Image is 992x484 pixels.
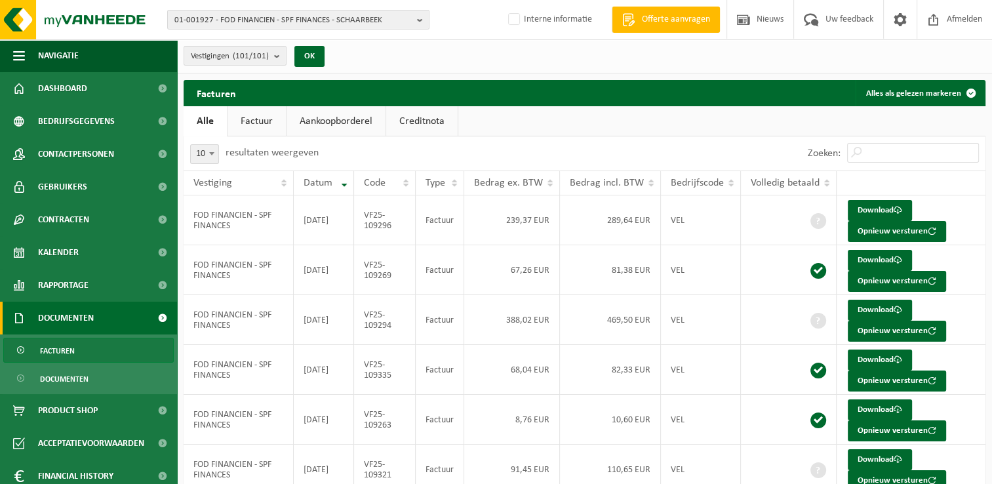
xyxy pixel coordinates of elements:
[304,178,332,188] span: Datum
[506,10,592,30] label: Interne informatie
[416,195,464,245] td: Factuur
[848,200,912,221] a: Download
[287,106,386,136] a: Aankoopborderel
[661,395,741,445] td: VEL
[848,221,946,242] button: Opnieuw versturen
[40,338,75,363] span: Facturen
[294,245,354,295] td: [DATE]
[38,394,98,427] span: Product Shop
[184,245,294,295] td: FOD FINANCIEN - SPF FINANCES
[474,178,543,188] span: Bedrag ex. BTW
[38,269,89,302] span: Rapportage
[661,295,741,345] td: VEL
[228,106,286,136] a: Factuur
[3,338,174,363] a: Facturen
[671,178,724,188] span: Bedrijfscode
[808,148,841,159] label: Zoeken:
[193,178,232,188] span: Vestiging
[38,171,87,203] span: Gebruikers
[40,367,89,392] span: Documenten
[426,178,445,188] span: Type
[416,395,464,445] td: Factuur
[848,399,912,420] a: Download
[38,39,79,72] span: Navigatie
[848,300,912,321] a: Download
[190,144,219,164] span: 10
[848,371,946,392] button: Opnieuw versturen
[612,7,720,33] a: Offerte aanvragen
[848,321,946,342] button: Opnieuw versturen
[848,420,946,441] button: Opnieuw versturen
[184,395,294,445] td: FOD FINANCIEN - SPF FINANCES
[294,395,354,445] td: [DATE]
[364,178,386,188] span: Code
[464,395,560,445] td: 8,76 EUR
[848,250,912,271] a: Download
[226,148,319,158] label: resultaten weergeven
[661,345,741,395] td: VEL
[661,195,741,245] td: VEL
[38,72,87,105] span: Dashboard
[184,195,294,245] td: FOD FINANCIEN - SPF FINANCES
[416,245,464,295] td: Factuur
[560,245,661,295] td: 81,38 EUR
[38,236,79,269] span: Kalender
[184,46,287,66] button: Vestigingen(101/101)
[294,195,354,245] td: [DATE]
[38,302,94,334] span: Documenten
[560,395,661,445] td: 10,60 EUR
[464,195,560,245] td: 239,37 EUR
[464,345,560,395] td: 68,04 EUR
[570,178,644,188] span: Bedrag incl. BTW
[184,295,294,345] td: FOD FINANCIEN - SPF FINANCES
[354,195,416,245] td: VF25-109296
[191,145,218,163] span: 10
[416,345,464,395] td: Factuur
[184,80,249,106] h2: Facturen
[751,178,820,188] span: Volledig betaald
[560,195,661,245] td: 289,64 EUR
[3,366,174,391] a: Documenten
[38,427,144,460] span: Acceptatievoorwaarden
[167,10,429,30] button: 01-001927 - FOD FINANCIEN - SPF FINANCES - SCHAARBEEK
[560,345,661,395] td: 82,33 EUR
[354,395,416,445] td: VF25-109263
[38,203,89,236] span: Contracten
[354,345,416,395] td: VF25-109335
[191,47,269,66] span: Vestigingen
[386,106,458,136] a: Creditnota
[38,105,115,138] span: Bedrijfsgegevens
[560,295,661,345] td: 469,50 EUR
[174,10,412,30] span: 01-001927 - FOD FINANCIEN - SPF FINANCES - SCHAARBEEK
[848,449,912,470] a: Download
[464,295,560,345] td: 388,02 EUR
[354,295,416,345] td: VF25-109294
[184,345,294,395] td: FOD FINANCIEN - SPF FINANCES
[661,245,741,295] td: VEL
[184,106,227,136] a: Alle
[856,80,984,106] button: Alles als gelezen markeren
[294,295,354,345] td: [DATE]
[416,295,464,345] td: Factuur
[354,245,416,295] td: VF25-109269
[639,13,713,26] span: Offerte aanvragen
[294,46,325,67] button: OK
[294,345,354,395] td: [DATE]
[38,138,114,171] span: Contactpersonen
[848,271,946,292] button: Opnieuw versturen
[464,245,560,295] td: 67,26 EUR
[233,52,269,60] count: (101/101)
[848,350,912,371] a: Download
